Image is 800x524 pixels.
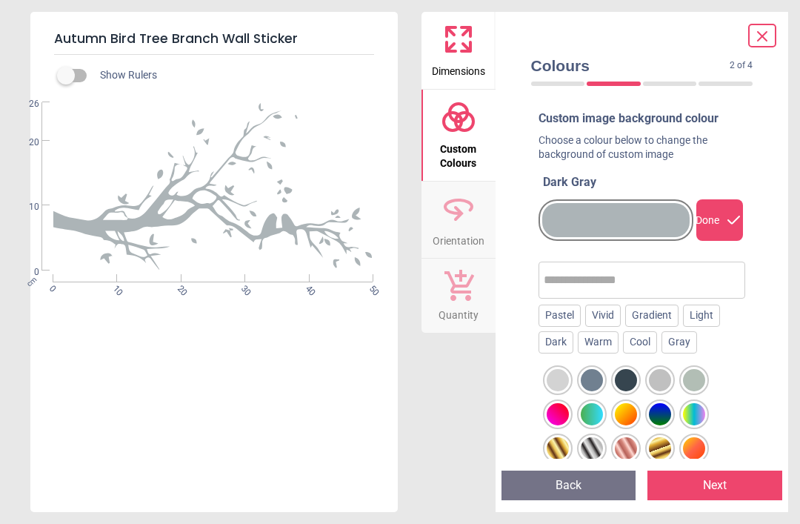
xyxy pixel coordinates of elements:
span: Custom Colours [423,135,494,171]
div: Rose Gold [615,437,637,460]
div: Gradient 5 [683,403,705,425]
span: 10 [110,283,119,293]
span: 50 [367,283,376,293]
div: Vivid [585,305,621,327]
h5: Autumn Bird Tree Branch Wall Sticker [54,24,374,55]
div: Gradient 1 [547,403,569,425]
span: 20 [11,136,39,149]
div: Charcoal [615,369,637,391]
div: Warm [578,331,619,354]
div: Slate Gray [581,369,603,391]
button: Quantity [421,259,496,333]
div: Light [683,305,720,327]
div: Done [696,199,743,241]
span: Custom image background colour [539,111,719,125]
span: 20 [174,283,184,293]
span: Dimensions [432,57,485,79]
div: Light Gray [547,369,569,391]
div: Choose a colour below to change the background of custom image [539,133,746,168]
div: Gradient 2 [581,403,603,425]
button: Next [647,471,782,500]
div: Gold Age [649,437,671,460]
span: 30 [238,283,247,293]
span: Quantity [439,301,479,323]
div: Gold [547,437,569,460]
div: Ash Gray [683,369,705,391]
div: Pastel [539,305,581,327]
span: 2 of 4 [730,59,753,72]
span: 26 [11,98,39,110]
button: Dimensions [421,12,496,89]
span: cm [24,275,38,288]
div: Gray [661,331,697,354]
div: Summer Horizon II [683,437,705,460]
div: Cool [623,331,657,354]
button: Back [501,471,636,500]
div: Gradient 3 [615,403,637,425]
span: 40 [302,283,312,293]
span: 0 [46,283,56,293]
div: Gradient [625,305,679,327]
div: Silver Gray [649,369,671,391]
div: Dark Gray [543,174,746,190]
div: Gradient 4 [649,403,671,425]
span: Colours [531,55,730,76]
button: Orientation [421,182,496,259]
div: Show Rulers [66,67,398,84]
span: Orientation [433,227,484,249]
span: 10 [11,201,39,213]
div: Silver [581,437,603,460]
div: Dark [539,331,573,354]
span: 0 [11,266,39,279]
button: Custom Colours [421,90,496,181]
